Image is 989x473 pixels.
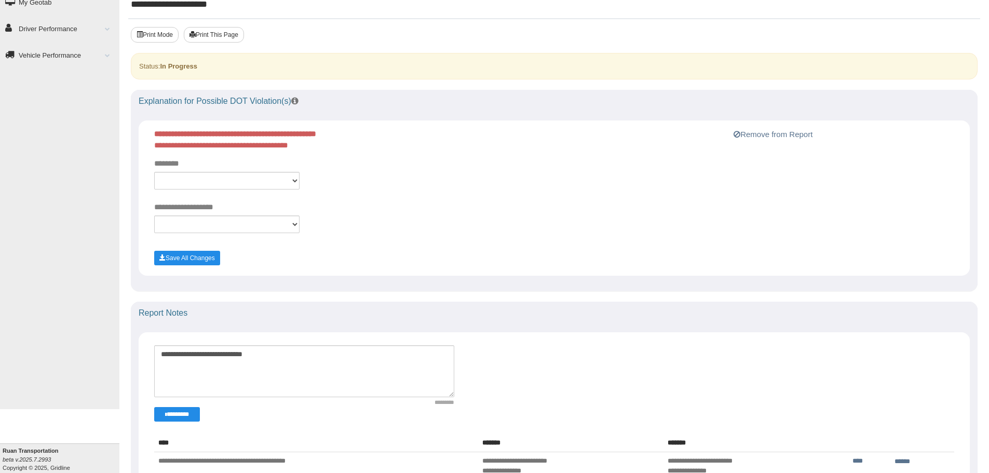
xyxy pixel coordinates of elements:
button: Change Filter Options [154,407,200,422]
i: beta v.2025.7.2993 [3,456,51,463]
button: Remove from Report [730,128,816,141]
button: Print Mode [131,27,179,43]
div: Explanation for Possible DOT Violation(s) [131,90,978,113]
div: Copyright © 2025, Gridline [3,447,119,472]
b: Ruan Transportation [3,448,59,454]
button: Print This Page [184,27,244,43]
div: Report Notes [131,302,978,325]
strong: In Progress [160,62,197,70]
button: Save [154,251,220,265]
div: Status: [131,53,978,79]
